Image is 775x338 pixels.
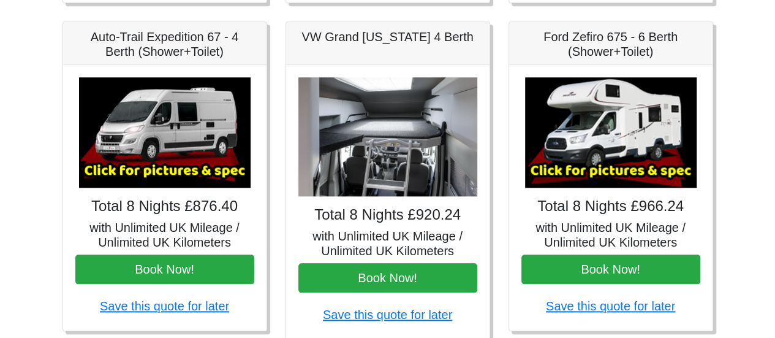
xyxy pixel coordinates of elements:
[298,206,477,224] h4: Total 8 Nights £920.24
[521,255,700,284] button: Book Now!
[521,220,700,250] h5: with Unlimited UK Mileage / Unlimited UK Kilometers
[75,220,254,250] h5: with Unlimited UK Mileage / Unlimited UK Kilometers
[100,299,229,313] a: Save this quote for later
[75,255,254,284] button: Book Now!
[323,308,452,321] a: Save this quote for later
[298,229,477,258] h5: with Unlimited UK Mileage / Unlimited UK Kilometers
[525,77,697,188] img: Ford Zefiro 675 - 6 Berth (Shower+Toilet)
[521,198,700,215] h4: Total 8 Nights £966.24
[298,29,477,44] h5: VW Grand [US_STATE] 4 Berth
[546,299,675,313] a: Save this quote for later
[75,198,254,215] h4: Total 8 Nights £876.40
[521,29,700,59] h5: Ford Zefiro 675 - 6 Berth (Shower+Toilet)
[75,29,254,59] h5: Auto-Trail Expedition 67 - 4 Berth (Shower+Toilet)
[79,77,251,188] img: Auto-Trail Expedition 67 - 4 Berth (Shower+Toilet)
[298,263,477,293] button: Book Now!
[298,77,477,197] img: VW Grand California 4 Berth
